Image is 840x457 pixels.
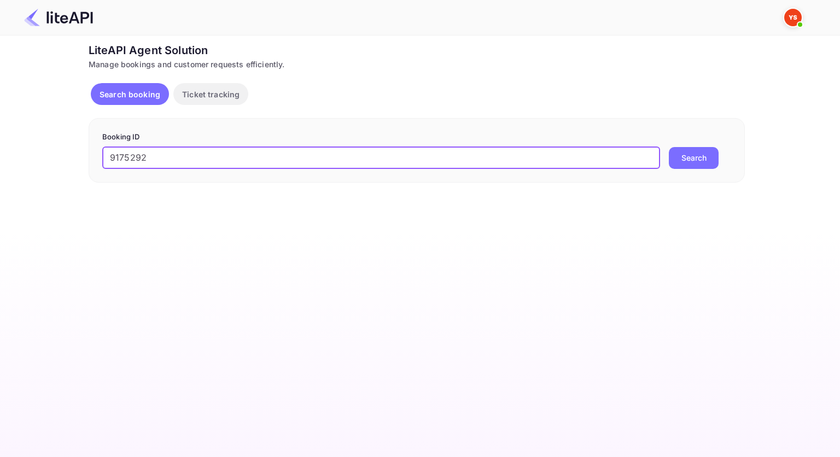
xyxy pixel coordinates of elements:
img: LiteAPI Logo [24,9,93,26]
input: Enter Booking ID (e.g., 63782194) [102,147,660,169]
button: Search [669,147,719,169]
div: LiteAPI Agent Solution [89,42,745,58]
p: Ticket tracking [182,89,240,100]
p: Booking ID [102,132,731,143]
div: Manage bookings and customer requests efficiently. [89,58,745,70]
p: Search booking [100,89,160,100]
img: Yandex Support [784,9,802,26]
